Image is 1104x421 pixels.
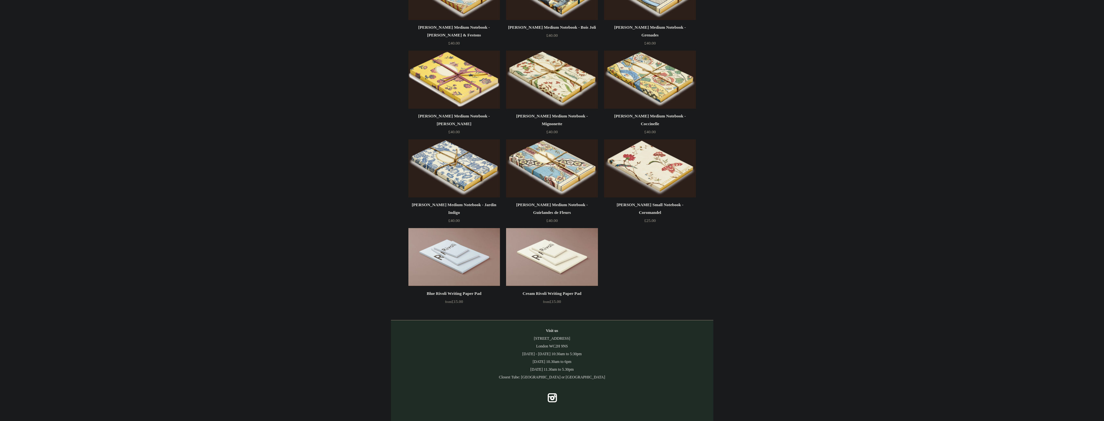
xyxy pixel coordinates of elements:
a: Blue Rivoli Writing Paper Pad Blue Rivoli Writing Paper Pad [408,228,500,286]
span: £40.00 [546,129,558,134]
a: [PERSON_NAME] Small Notebook - Coromandel £25.00 [604,201,696,227]
a: Antoinette Poisson Medium Notebook - Guirlandes de Fleurs Antoinette Poisson Medium Notebook - Gu... [506,139,598,197]
a: [PERSON_NAME] Medium Notebook - Jardin Indigo £40.00 [408,201,500,227]
a: [PERSON_NAME] Medium Notebook - Grenades £40.00 [604,24,696,50]
a: Antoinette Poisson Small Notebook - Coromandel Antoinette Poisson Small Notebook - Coromandel [604,139,696,197]
a: [PERSON_NAME] Medium Notebook - Bois Joli £40.00 [506,24,598,50]
strong: Visit us [546,328,558,333]
div: [PERSON_NAME] Medium Notebook - Mignonette [508,112,596,128]
div: [PERSON_NAME] Medium Notebook - [PERSON_NAME] [410,112,498,128]
img: Antoinette Poisson Medium Notebook - Bien Aimee [408,51,500,109]
a: Cream Rivoli Writing Paper Pad from£15.00 [506,290,598,316]
img: Blue Rivoli Writing Paper Pad [408,228,500,286]
a: Antoinette Poisson Medium Notebook - Jardin Indigo Antoinette Poisson Medium Notebook - Jardin In... [408,139,500,197]
span: £15.00 [445,299,463,304]
span: £40.00 [546,218,558,223]
a: Instagram [545,391,559,405]
span: £25.00 [644,218,656,223]
a: Cream Rivoli Writing Paper Pad Cream Rivoli Writing Paper Pad [506,228,598,286]
div: [PERSON_NAME] Medium Notebook - Guirlandes de Fleurs [508,201,596,216]
a: [PERSON_NAME] Medium Notebook - Mignonette £40.00 [506,112,598,139]
p: [STREET_ADDRESS] London WC2H 9NS [DATE] - [DATE] 10:30am to 5:30pm [DATE] 10.30am to 6pm [DATE] 1... [397,327,707,381]
img: Antoinette Poisson Medium Notebook - Jardin Indigo [408,139,500,197]
div: [PERSON_NAME] Medium Notebook - Bois Joli [508,24,596,31]
div: [PERSON_NAME] Medium Notebook - [PERSON_NAME] & Festons [410,24,498,39]
img: Cream Rivoli Writing Paper Pad [506,228,598,286]
span: £40.00 [644,41,656,45]
img: Antoinette Poisson Medium Notebook - Guirlandes de Fleurs [506,139,598,197]
span: £40.00 [546,33,558,38]
span: £40.00 [448,41,460,45]
div: Cream Rivoli Writing Paper Pad [508,290,596,297]
div: [PERSON_NAME] Medium Notebook - Jardin Indigo [410,201,498,216]
span: £15.00 [543,299,561,304]
a: Antoinette Poisson Medium Notebook - Mignonette Antoinette Poisson Medium Notebook - Mignonette [506,51,598,109]
a: [PERSON_NAME] Medium Notebook - Coccinelle £40.00 [604,112,696,139]
span: £40.00 [448,218,460,223]
a: [PERSON_NAME] Medium Notebook - [PERSON_NAME] & Festons £40.00 [408,24,500,50]
span: £40.00 [448,129,460,134]
img: Antoinette Poisson Small Notebook - Coromandel [604,139,696,197]
a: [PERSON_NAME] Medium Notebook - Guirlandes de Fleurs £40.00 [506,201,598,227]
a: Antoinette Poisson Medium Notebook - Coccinelle Antoinette Poisson Medium Notebook - Coccinelle [604,51,696,109]
span: from [543,300,550,304]
a: Blue Rivoli Writing Paper Pad from£15.00 [408,290,500,316]
span: from [445,300,452,304]
img: Antoinette Poisson Medium Notebook - Coccinelle [604,51,696,109]
div: Blue Rivoli Writing Paper Pad [410,290,498,297]
div: [PERSON_NAME] Medium Notebook - Coccinelle [606,112,694,128]
span: £40.00 [644,129,656,134]
div: [PERSON_NAME] Small Notebook - Coromandel [606,201,694,216]
a: [PERSON_NAME] Medium Notebook - [PERSON_NAME] £40.00 [408,112,500,139]
img: Antoinette Poisson Medium Notebook - Mignonette [506,51,598,109]
div: [PERSON_NAME] Medium Notebook - Grenades [606,24,694,39]
a: Antoinette Poisson Medium Notebook - Bien Aimee Antoinette Poisson Medium Notebook - Bien Aimee [408,51,500,109]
